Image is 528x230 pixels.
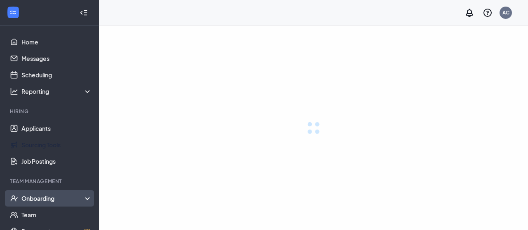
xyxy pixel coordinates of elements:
div: Hiring [10,108,90,115]
a: Job Postings [21,153,92,170]
svg: WorkstreamLogo [9,8,17,16]
svg: QuestionInfo [483,8,493,18]
svg: Notifications [464,8,474,18]
a: Messages [21,50,92,67]
svg: UserCheck [10,194,18,202]
a: Team [21,207,92,223]
div: Team Management [10,178,90,185]
a: Home [21,34,92,50]
a: Applicants [21,120,92,137]
a: Scheduling [21,67,92,83]
div: AC [502,9,509,16]
a: Sourcing Tools [21,137,92,153]
div: Reporting [21,87,92,95]
svg: Analysis [10,87,18,95]
svg: Collapse [80,9,88,17]
div: Onboarding [21,194,92,202]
